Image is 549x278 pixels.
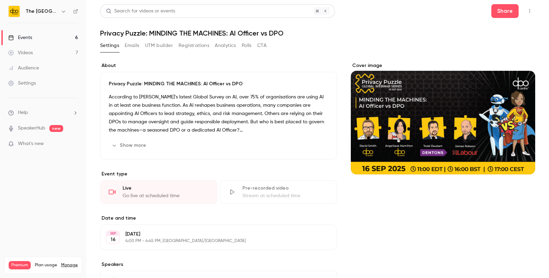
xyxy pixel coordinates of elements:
[257,40,267,51] button: CTA
[123,185,209,192] div: Live
[61,262,78,268] a: Manage
[18,125,45,132] a: SpeakerHub
[110,236,116,243] p: 16
[109,140,150,151] button: Show more
[8,80,36,87] div: Settings
[125,238,300,244] p: 4:00 PM - 4:45 PM, [GEOGRAPHIC_DATA]/[GEOGRAPHIC_DATA]
[106,8,175,15] div: Search for videos or events
[123,192,209,199] div: Go live at scheduled time
[100,62,337,69] label: About
[215,40,236,51] button: Analytics
[109,93,328,134] p: According to [PERSON_NAME]’s latest Global Survey on AI, over 75% of organisations are using AI i...
[49,125,63,132] span: new
[220,180,337,204] div: Pre-recorded videoStream at scheduled time
[8,34,32,41] div: Events
[70,141,78,147] iframe: Noticeable Trigger
[8,65,39,71] div: Audience
[351,62,535,69] label: Cover image
[9,261,31,269] span: Premium
[100,40,119,51] button: Settings
[145,40,173,51] button: UTM builder
[109,80,328,87] p: Privacy Puzzle: MINDING THE MACHINES: AI Officer vs DPO
[125,40,139,51] button: Emails
[100,29,535,37] h1: Privacy Puzzle: MINDING THE MACHINES: AI Officer vs DPO
[100,171,337,178] p: Event type
[18,109,28,116] span: Help
[18,140,44,147] span: What's new
[491,4,519,18] button: Share
[35,262,57,268] span: Plan usage
[100,215,337,222] label: Date and time
[242,40,252,51] button: Polls
[242,185,328,192] div: Pre-recorded video
[9,6,20,17] img: The DPO Centre
[125,231,300,238] p: [DATE]
[242,192,328,199] div: Stream at scheduled time
[351,62,535,174] section: Cover image
[100,261,337,268] label: Speakers
[100,180,217,204] div: LiveGo live at scheduled time
[179,40,209,51] button: Registrations
[8,109,78,116] li: help-dropdown-opener
[107,231,119,236] div: SEP
[8,49,33,56] div: Videos
[26,8,58,15] h6: The [GEOGRAPHIC_DATA]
